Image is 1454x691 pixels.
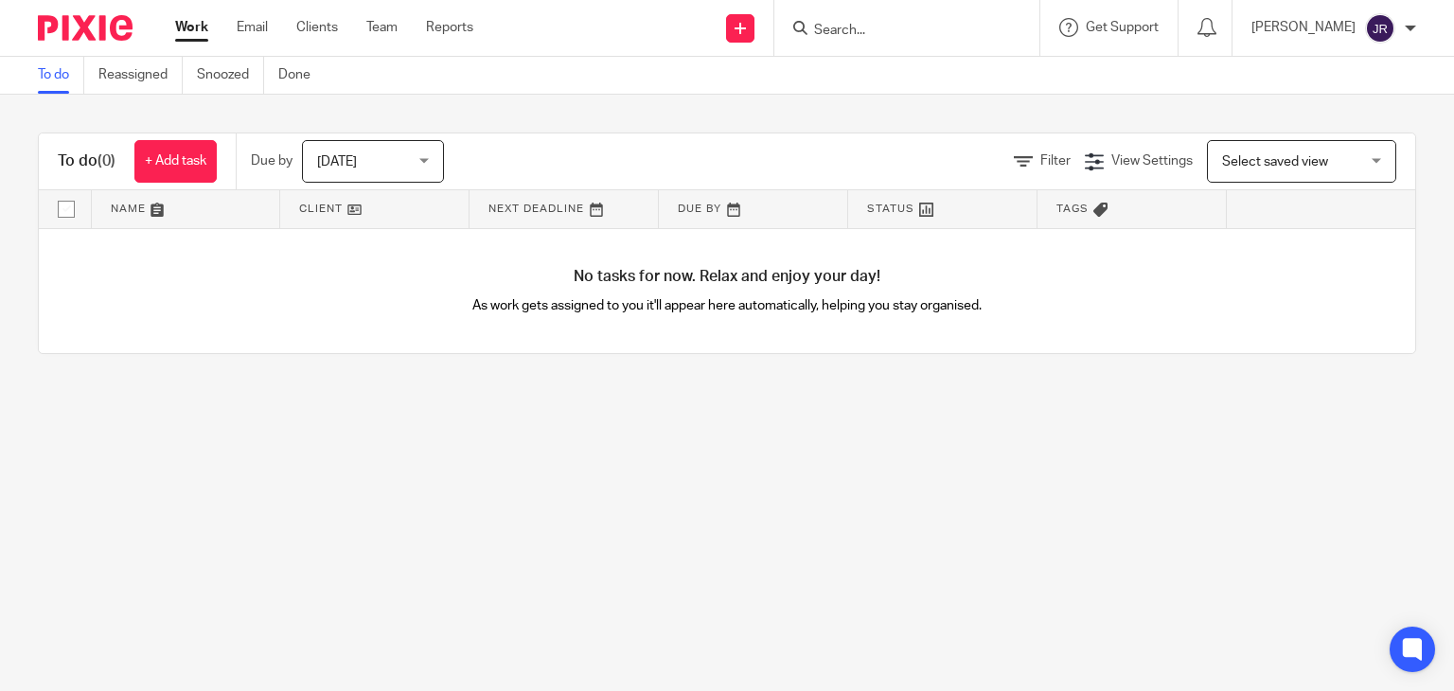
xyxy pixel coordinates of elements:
a: Team [366,18,398,37]
span: [DATE] [317,155,357,168]
img: svg%3E [1365,13,1395,44]
a: Work [175,18,208,37]
h4: No tasks for now. Relax and enjoy your day! [39,267,1415,287]
a: To do [38,57,84,94]
a: Email [237,18,268,37]
a: + Add task [134,140,217,183]
span: Get Support [1086,21,1159,34]
span: Select saved view [1222,155,1328,168]
a: Done [278,57,325,94]
span: Filter [1040,154,1071,168]
p: As work gets assigned to you it'll appear here automatically, helping you stay organised. [383,296,1072,315]
img: Pixie [38,15,133,41]
p: Due by [251,151,293,170]
span: (0) [98,153,115,168]
p: [PERSON_NAME] [1251,18,1356,37]
input: Search [812,23,983,40]
span: View Settings [1111,154,1193,168]
a: Reports [426,18,473,37]
span: Tags [1056,204,1089,214]
a: Reassigned [98,57,183,94]
h1: To do [58,151,115,171]
a: Clients [296,18,338,37]
a: Snoozed [197,57,264,94]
